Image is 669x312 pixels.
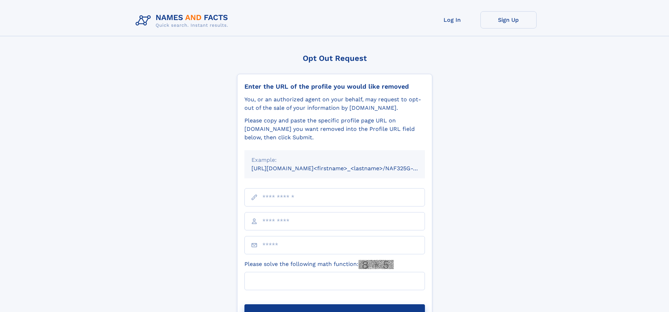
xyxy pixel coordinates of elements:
[251,156,418,164] div: Example:
[244,83,425,90] div: Enter the URL of the profile you would like removed
[244,116,425,142] div: Please copy and paste the specific profile page URL on [DOMAIN_NAME] you want removed into the Pr...
[251,165,438,172] small: [URL][DOMAIN_NAME]<firstname>_<lastname>/NAF325G-xxxxxxxx
[133,11,234,30] img: Logo Names and Facts
[480,11,537,28] a: Sign Up
[237,54,432,63] div: Opt Out Request
[424,11,480,28] a: Log In
[244,95,425,112] div: You, or an authorized agent on your behalf, may request to opt-out of the sale of your informatio...
[244,260,394,269] label: Please solve the following math function:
